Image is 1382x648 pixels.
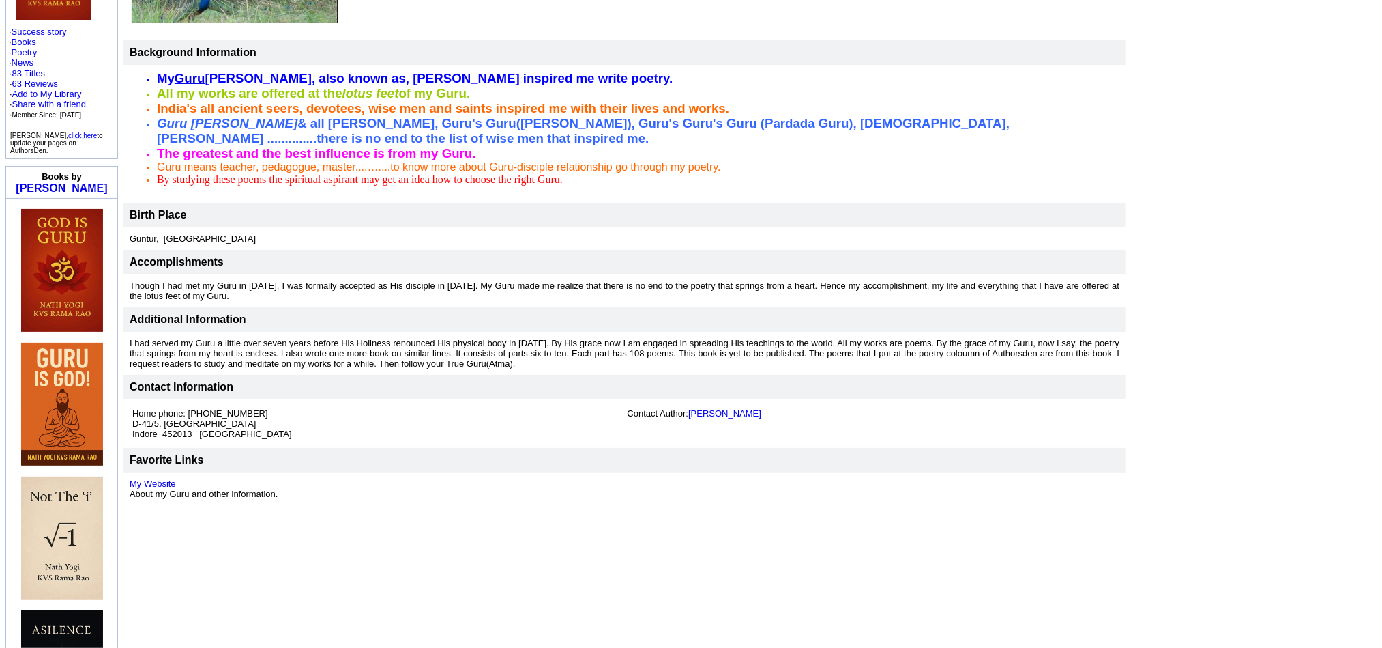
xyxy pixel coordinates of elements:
[21,466,22,473] img: shim.gif
[130,454,203,466] font: Favorite Links
[21,477,103,600] img: 80705.jpg
[10,89,86,119] font: · · ·
[62,202,63,207] img: shim.gif
[12,89,82,99] a: Add to My Library
[157,116,297,130] span: Guru [PERSON_NAME]
[12,111,82,119] font: Member Since: [DATE]
[130,479,278,499] font: About my Guru and other information.
[12,79,58,89] a: 63 Reviews
[157,101,729,115] span: India's all ancient seers, devotees, wise men and saints inspired me with their lives and works.
[21,600,22,606] img: shim.gif
[175,71,205,85] a: Guru
[157,71,673,85] span: My [PERSON_NAME], also known as, [PERSON_NAME] inspired me write poetry.
[61,202,62,207] img: shim.gif
[10,132,103,154] font: [PERSON_NAME], to update your pages on AuthorsDen.
[688,408,761,419] a: [PERSON_NAME]
[130,209,187,221] font: Birth Place
[21,332,22,339] img: shim.gif
[157,161,721,173] span: Guru means teacher, pedagogue, master....…....to know more about Guru-disciple relationship go th...
[157,86,470,100] span: All my works are offered at the of my Guru.
[157,173,563,185] span: By studying these poems the spiritual aspirant may get an idea how to choose the right Guru.
[42,171,82,182] b: Books by
[10,68,86,119] font: · ·
[130,313,246,325] font: Additional Information
[130,234,256,244] font: Guntur, [GEOGRAPHIC_DATA]
[12,27,67,37] a: Success story
[130,281,1119,301] font: Though I had met my Guru in [DATE], I was formally accepted as His disciple in [DATE]. My Guru ma...
[297,116,435,130] span: & all [PERSON_NAME]
[628,408,762,419] font: Contact Author:
[60,202,61,207] img: shim.gif
[132,408,292,439] font: Home phone: [PHONE_NUMBER] D-41/5, [GEOGRAPHIC_DATA] Indore 452013 [GEOGRAPHIC_DATA]
[342,86,399,100] i: lotus feet
[130,338,1119,369] font: I had served my Guru a little over seven years before His Holiness renounced His physical body in...
[157,146,476,160] span: The greatest and the best influence is from my Guru.
[130,256,224,268] font: Accomplishments
[157,116,1010,145] b: , Guru's Guru([PERSON_NAME]), Guru's Guru's Guru (Pardada Guru), [DEMOGRAPHIC_DATA], [PERSON_NAME...
[12,68,45,79] a: 83 Titles
[21,209,103,332] img: 80707.jpg
[12,47,38,57] a: Poetry
[130,381,233,393] font: Contact Information
[12,37,36,47] a: Books
[16,182,107,194] a: [PERSON_NAME]
[68,132,97,139] a: click here
[21,343,103,466] img: 80706.jpg
[130,479,176,489] a: My Website
[130,46,256,58] b: Background Information
[12,99,86,109] a: Share with a friend
[12,57,34,68] a: News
